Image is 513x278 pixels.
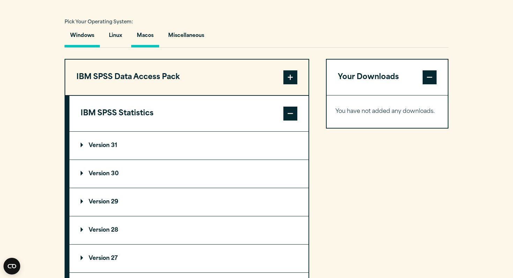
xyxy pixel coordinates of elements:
[81,171,119,177] p: Version 30
[65,28,100,47] button: Windows
[327,60,448,95] button: Your Downloads
[81,256,118,261] p: Version 27
[327,95,448,128] div: Your Downloads
[69,132,308,160] summary: Version 31
[69,96,308,131] button: IBM SPSS Statistics
[81,143,117,148] p: Version 31
[103,28,128,47] button: Linux
[81,199,118,205] p: Version 29
[65,60,308,95] button: IBM SPSS Data Access Pack
[3,258,20,275] button: Open CMP widget
[335,107,439,117] p: You have not added any downloads.
[69,216,308,244] summary: Version 28
[69,160,308,188] summary: Version 30
[81,227,118,233] p: Version 28
[69,188,308,216] summary: Version 29
[163,28,210,47] button: Miscellaneous
[65,20,133,24] span: Pick Your Operating System:
[69,245,308,272] summary: Version 27
[131,28,159,47] button: Macos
